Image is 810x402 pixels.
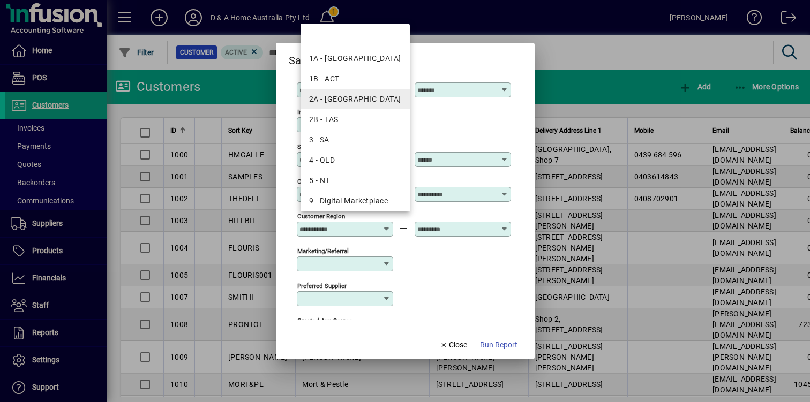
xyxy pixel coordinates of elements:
mat-option: 9 - Digital Marketplace [301,191,410,211]
span: Run Report [480,339,517,351]
h2: Sales Analysis [276,43,372,69]
mat-option: 4 - QLD [301,150,410,170]
span: Close [439,339,467,351]
div: 1A - [GEOGRAPHIC_DATA] [309,53,401,64]
div: 5 - NT [309,175,401,186]
mat-label: Invoice location [297,108,343,116]
button: Run Report [476,336,522,355]
mat-label: Customer Region [297,213,345,220]
div: 2A - [GEOGRAPHIC_DATA] [309,94,401,105]
button: Close [435,336,471,355]
mat-option: 2B - TAS [301,109,410,130]
mat-option: 3 - SA [301,130,410,150]
mat-label: Sold By [297,143,318,150]
div: 3 - SA [309,134,401,146]
div: 4 - QLD [309,155,401,166]
mat-label: Customer Manager [297,178,350,185]
mat-label: Marketing/Referral [297,247,349,255]
div: 2B - TAS [309,114,401,125]
mat-option: 1B - ACT [301,69,410,89]
mat-label: Created app source [297,317,352,324]
mat-label: Preferred supplier [297,282,347,290]
div: 9 - Digital Marketplace [309,195,401,207]
mat-option: 1A - NSW [301,48,410,69]
div: 1B - ACT [309,73,401,85]
mat-option: 2A - VIC [301,89,410,109]
mat-option: 5 - NT [301,170,410,191]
